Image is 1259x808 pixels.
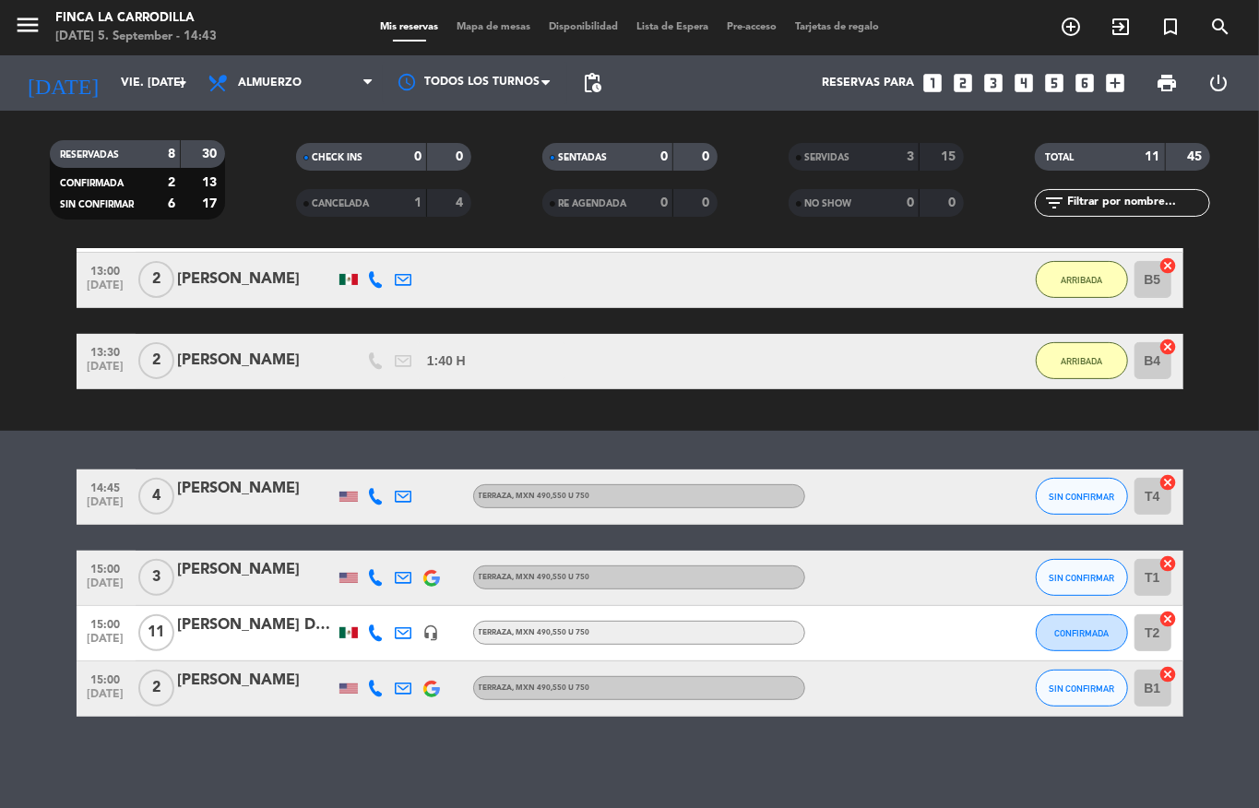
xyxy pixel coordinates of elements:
span: ARRIBADA [1061,356,1102,366]
span: 3 [138,559,174,596]
img: google-logo.png [423,681,440,697]
span: Pre-acceso [718,22,786,32]
strong: 0 [907,196,914,209]
span: Tarjetas de regalo [786,22,888,32]
span: Almuerzo [238,77,302,89]
span: Terraza [479,493,590,500]
span: 4 [138,478,174,515]
div: [PERSON_NAME] [178,558,335,582]
span: 13:00 [83,259,129,280]
strong: 45 [1187,150,1206,163]
div: Finca la Carrodilla [55,9,217,28]
span: , MXN 490,550 u 750 [513,493,590,500]
div: [PERSON_NAME] [178,477,335,501]
i: arrow_drop_down [172,72,194,94]
i: add_circle_outline [1060,16,1082,38]
i: exit_to_app [1110,16,1132,38]
strong: 6 [168,197,175,210]
span: SIN CONFIRMAR [1049,492,1114,502]
button: ARRIBADA [1036,261,1128,298]
i: search [1209,16,1231,38]
strong: 17 [202,197,220,210]
span: Mapa de mesas [447,22,540,32]
span: 2 [138,261,174,298]
span: 15:00 [83,557,129,578]
div: [PERSON_NAME] [178,669,335,693]
span: 15:00 [83,612,129,634]
strong: 0 [948,196,959,209]
span: SIN CONFIRMAR [1049,683,1114,694]
strong: 2 [168,176,175,189]
span: [DATE] [83,633,129,654]
span: TOTAL [1046,153,1075,162]
strong: 8 [168,148,175,160]
span: RESERVADAS [61,150,120,160]
span: , MXN 490,550 u 750 [513,684,590,692]
input: Filtrar por nombre... [1066,193,1209,213]
span: [DATE] [83,279,129,301]
i: headset_mic [423,624,440,641]
span: ARRIBADA [1061,275,1102,285]
i: filter_list [1044,192,1066,214]
span: SERVIDAS [805,153,850,162]
span: Reservas para [823,77,915,89]
button: SIN CONFIRMAR [1036,670,1128,707]
span: 13:30 [83,340,129,362]
div: [PERSON_NAME] [178,267,335,291]
button: SIN CONFIRMAR [1036,478,1128,515]
span: 2 [138,670,174,707]
strong: 1 [414,196,422,209]
i: cancel [1159,665,1178,683]
strong: 0 [702,196,713,209]
div: [PERSON_NAME] De [PERSON_NAME] [178,613,335,637]
i: cancel [1159,338,1178,356]
button: menu [14,11,42,45]
span: SENTADAS [559,153,608,162]
span: [DATE] [83,361,129,382]
strong: 4 [456,196,467,209]
img: google-logo.png [423,570,440,587]
span: CONFIRMADA [1054,628,1109,638]
span: NO SHOW [805,199,852,208]
span: [DATE] [83,577,129,599]
strong: 3 [907,150,914,163]
i: cancel [1159,256,1178,275]
i: cancel [1159,610,1178,628]
span: Terraza [479,574,590,581]
strong: 0 [660,150,668,163]
button: ARRIBADA [1036,342,1128,379]
strong: 0 [414,150,422,163]
span: [DATE] [83,688,129,709]
strong: 13 [202,176,220,189]
i: power_settings_new [1208,72,1230,94]
div: [PERSON_NAME] [178,349,335,373]
i: cancel [1159,554,1178,573]
button: SIN CONFIRMAR [1036,559,1128,596]
button: CONFIRMADA [1036,614,1128,651]
i: looks_5 [1043,71,1067,95]
i: looks_one [921,71,945,95]
strong: 0 [660,196,668,209]
span: , MXN 490,550 u 750 [513,574,590,581]
i: turned_in_not [1159,16,1182,38]
i: cancel [1159,473,1178,492]
strong: 11 [1146,150,1160,163]
div: LOG OUT [1193,55,1245,111]
span: SIN CONFIRMAR [61,200,135,209]
span: [DATE] [83,496,129,517]
span: CHECK INS [313,153,363,162]
strong: 15 [941,150,959,163]
span: 15:00 [83,668,129,689]
strong: 30 [202,148,220,160]
span: 14:45 [83,476,129,497]
i: menu [14,11,42,39]
strong: 0 [456,150,467,163]
span: CONFIRMADA [61,179,125,188]
i: [DATE] [14,63,112,103]
span: Terraza [479,684,590,692]
span: CANCELADA [313,199,370,208]
i: add_box [1104,71,1128,95]
span: RE AGENDADA [559,199,627,208]
i: looks_4 [1013,71,1037,95]
i: looks_3 [982,71,1006,95]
